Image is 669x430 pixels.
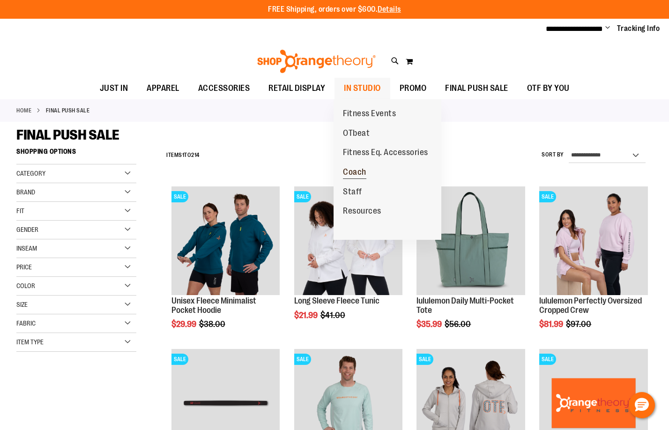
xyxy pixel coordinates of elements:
[294,186,403,297] a: Product image for Fleece Long SleeveSALE
[16,143,136,164] strong: Shopping Options
[16,319,36,327] span: Fabric
[320,311,347,320] span: $41.00
[629,392,655,418] button: Hello, have a question? Let’s chat.
[539,319,565,329] span: $81.99
[171,296,256,315] a: Unisex Fleece Minimalist Pocket Hoodie
[344,78,381,99] span: IN STUDIO
[290,182,408,343] div: product
[167,182,285,353] div: product
[416,319,443,329] span: $35.99
[334,78,390,99] a: IN STUDIO
[605,24,610,33] button: Account menu
[334,124,379,143] a: OTbeat
[539,186,648,297] a: lululemon Perfectly Oversized Cropped CrewSALE
[343,128,370,140] span: OTbeat
[539,296,642,315] a: lululemon Perfectly Oversized Cropped Crew
[16,338,44,346] span: Item Type
[171,354,188,365] span: SALE
[539,186,648,295] img: lululemon Perfectly Oversized Cropped Crew
[400,78,427,99] span: PROMO
[16,106,31,115] a: Home
[166,148,200,163] h2: Items to
[334,104,405,124] a: Fitness Events
[147,78,179,99] span: APPAREL
[198,78,250,99] span: ACCESSORIES
[294,354,311,365] span: SALE
[16,170,45,177] span: Category
[294,296,379,305] a: Long Sleeve Fleece Tunic
[539,191,556,202] span: SALE
[416,186,525,295] img: lululemon Daily Multi-Pocket Tote
[191,152,200,158] span: 214
[100,78,128,99] span: JUST IN
[343,206,381,218] span: Resources
[294,186,403,295] img: Product image for Fleece Long Sleeve
[16,282,35,289] span: Color
[334,182,372,202] a: Staff
[343,109,396,120] span: Fitness Events
[182,152,185,158] span: 1
[445,78,508,99] span: FINAL PUSH SALE
[436,78,518,99] a: FINAL PUSH SALE
[416,186,525,297] a: lululemon Daily Multi-Pocket ToteSALE
[294,191,311,202] span: SALE
[16,245,37,252] span: Inseam
[46,106,90,115] strong: FINAL PUSH SALE
[412,182,530,353] div: product
[171,191,188,202] span: SALE
[171,186,280,295] img: Unisex Fleece Minimalist Pocket Hoodie
[566,319,593,329] span: $97.00
[16,207,24,215] span: Fit
[90,78,138,99] a: JUST IN
[16,263,32,271] span: Price
[16,301,28,308] span: Size
[268,4,401,15] p: FREE Shipping, orders over $600.
[256,50,377,73] img: Shop Orangetheory
[334,143,438,163] a: Fitness Eq. Accessories
[189,78,260,99] a: ACCESSORIES
[378,5,401,14] a: Details
[527,78,570,99] span: OTF BY YOU
[518,78,579,99] a: OTF BY YOU
[16,127,119,143] span: FINAL PUSH SALE
[539,354,556,365] span: SALE
[294,311,319,320] span: $21.99
[343,187,362,199] span: Staff
[416,296,514,315] a: lululemon Daily Multi-Pocket Tote
[171,319,198,329] span: $29.99
[334,201,391,221] a: Resources
[343,148,428,159] span: Fitness Eq. Accessories
[617,23,660,34] a: Tracking Info
[334,163,376,182] a: Coach
[171,186,280,297] a: Unisex Fleece Minimalist Pocket HoodieSALE
[334,99,441,240] ul: IN STUDIO
[268,78,325,99] span: RETAIL DISPLAY
[390,78,436,99] a: PROMO
[445,319,472,329] span: $56.00
[16,188,35,196] span: Brand
[137,78,189,99] a: APPAREL
[535,182,653,353] div: product
[199,319,227,329] span: $38.00
[416,354,433,365] span: SALE
[542,151,564,159] label: Sort By
[259,78,334,99] a: RETAIL DISPLAY
[343,167,366,179] span: Coach
[16,226,38,233] span: Gender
